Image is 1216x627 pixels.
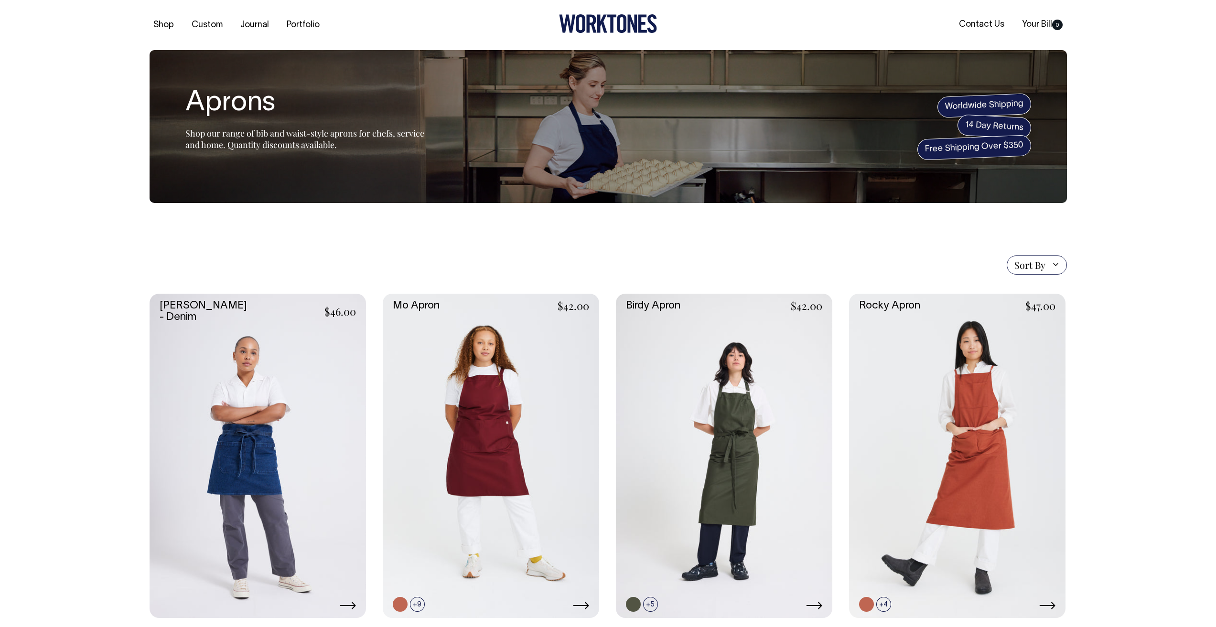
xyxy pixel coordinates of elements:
[917,135,1032,160] span: Free Shipping Over $350
[1018,17,1066,32] a: Your Bill0
[185,88,424,119] h1: Aprons
[876,597,891,612] span: +4
[1052,20,1063,30] span: 0
[188,17,226,33] a: Custom
[283,17,323,33] a: Portfolio
[955,17,1008,32] a: Contact Us
[1014,259,1045,271] span: Sort By
[150,17,178,33] a: Shop
[185,128,424,150] span: Shop our range of bib and waist-style aprons for chefs, service and home. Quantity discounts avai...
[937,93,1032,118] span: Worldwide Shipping
[957,114,1031,139] span: 14 Day Returns
[410,597,425,612] span: +9
[643,597,658,612] span: +5
[237,17,273,33] a: Journal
